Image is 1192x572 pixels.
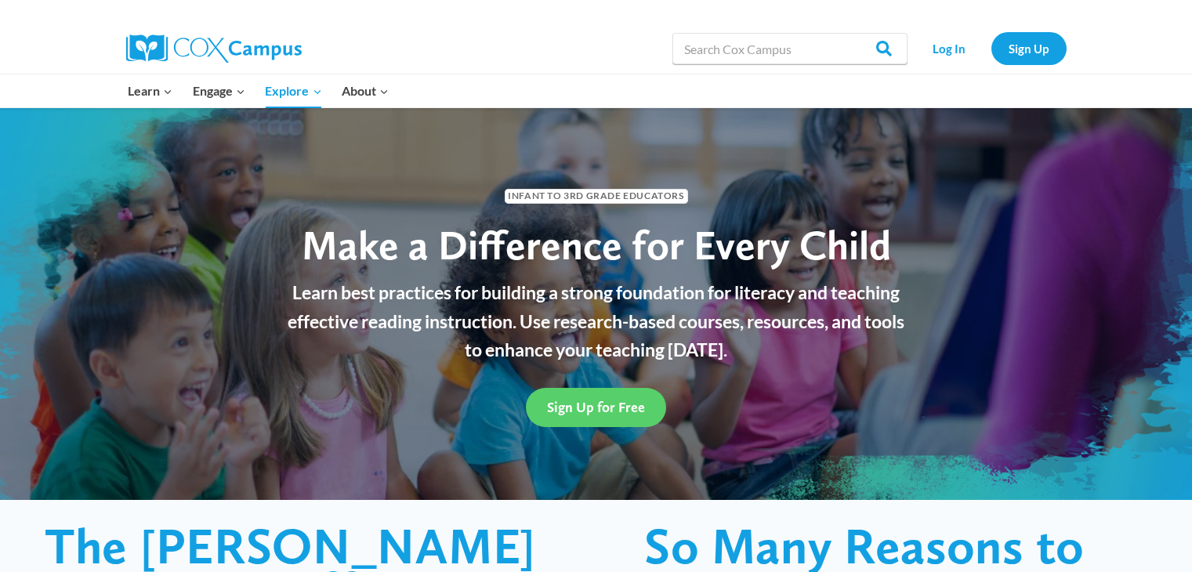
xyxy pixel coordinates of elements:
p: Learn best practices for building a strong foundation for literacy and teaching effective reading... [279,278,914,364]
span: Engage [193,81,245,101]
span: Explore [265,81,321,101]
span: Infant to 3rd Grade Educators [505,189,688,204]
nav: Secondary Navigation [915,32,1067,64]
input: Search Cox Campus [672,33,908,64]
a: Log In [915,32,984,64]
img: Cox Campus [126,34,302,63]
span: Learn [128,81,172,101]
span: Make a Difference for Every Child [302,220,891,270]
a: Sign Up [991,32,1067,64]
a: Sign Up for Free [526,388,666,426]
nav: Primary Navigation [118,74,399,107]
span: Sign Up for Free [547,399,645,415]
span: About [342,81,389,101]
